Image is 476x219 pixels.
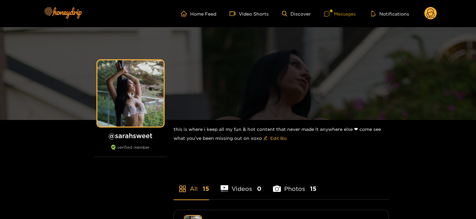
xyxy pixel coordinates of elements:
span: Edit Bio [270,135,287,141]
button: editEdit Bio [262,133,288,143]
a: Video Shorts [230,11,269,17]
span: video-camera [230,11,239,17]
li: Videos [221,170,262,199]
h1: @ sarahsweet [94,132,167,140]
li: All [174,170,209,199]
span: 15 [203,185,209,193]
li: Photos [273,170,316,199]
span: 0 [257,185,261,193]
span: 15 [310,185,316,193]
a: Home Feed [181,11,216,17]
span: home [181,11,190,17]
div: verified member [94,145,167,157]
span: appstore [179,185,186,193]
div: Messages [324,10,356,18]
button: Notifications [369,10,411,17]
div: this is where i keep all my fun & hot content that never made it anywhere else ❤︎︎ come see what ... [174,120,389,149]
a: Discover [282,11,311,17]
span: edit [263,136,268,141]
